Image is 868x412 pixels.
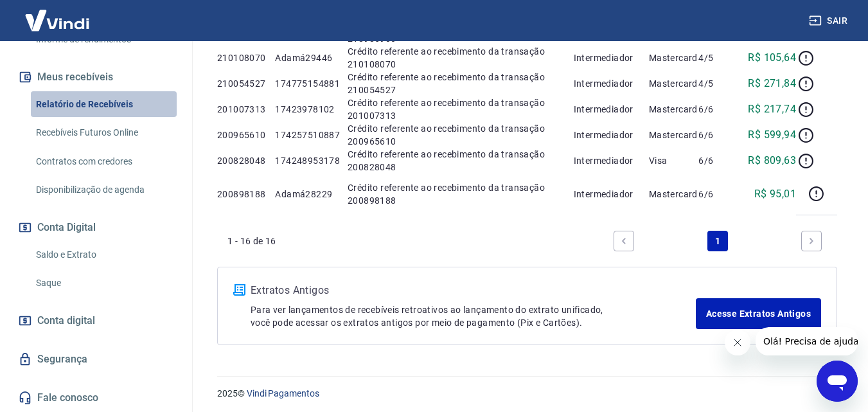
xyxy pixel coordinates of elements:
[15,213,177,242] button: Conta Digital
[698,129,736,141] p: 6/6
[275,129,348,141] p: 174257510887
[649,188,699,201] p: Mastercard
[217,77,275,90] p: 210054527
[748,153,796,168] p: R$ 809,63
[614,231,634,251] a: Previous page
[217,188,275,201] p: 200898188
[348,181,573,207] p: Crédito referente ao recebimento da transação 200898188
[748,127,796,143] p: R$ 599,94
[31,91,177,118] a: Relatório de Recebíveis
[233,284,245,296] img: ícone
[31,177,177,203] a: Disponibilização de agenda
[275,188,348,201] p: Adamá28229
[15,63,177,91] button: Meus recebíveis
[275,51,348,64] p: Adamá29446
[275,77,348,90] p: 174775154881
[31,120,177,146] a: Recebíveis Futuros Online
[8,9,108,19] span: Olá! Precisa de ajuda?
[217,129,275,141] p: 200965610
[275,154,348,167] p: 174248953178
[227,235,276,247] p: 1 - 16 de 16
[574,77,649,90] p: Intermediador
[15,1,99,40] img: Vindi
[574,188,649,201] p: Intermediador
[348,122,573,148] p: Crédito referente ao recebimento da transação 200965610
[574,129,649,141] p: Intermediador
[698,154,736,167] p: 6/6
[649,77,699,90] p: Mastercard
[698,188,736,201] p: 6/6
[251,283,696,298] p: Extratos Antigos
[217,387,837,400] p: 2025 ©
[217,154,275,167] p: 200828048
[649,154,699,167] p: Visa
[649,51,699,64] p: Mastercard
[15,384,177,412] a: Fale conosco
[725,330,750,355] iframe: Fechar mensagem
[348,71,573,96] p: Crédito referente ao recebimento da transação 210054527
[247,388,319,399] a: Vindi Pagamentos
[574,51,649,64] p: Intermediador
[15,345,177,373] a: Segurança
[754,186,796,202] p: R$ 95,01
[37,312,95,330] span: Conta digital
[649,129,699,141] p: Mastercard
[748,50,796,66] p: R$ 105,64
[348,45,573,71] p: Crédito referente ao recebimento da transação 210108070
[806,9,853,33] button: Sair
[217,103,275,116] p: 201007313
[698,77,736,90] p: 4/5
[31,148,177,175] a: Contratos com credores
[348,96,573,122] p: Crédito referente ao recebimento da transação 201007313
[696,298,821,329] a: Acesse Extratos Antigos
[348,148,573,174] p: Crédito referente ao recebimento da transação 200828048
[31,242,177,268] a: Saldo e Extrato
[251,303,696,329] p: Para ver lançamentos de recebíveis retroativos ao lançamento do extrato unificado, você pode aces...
[649,103,699,116] p: Mastercard
[31,270,177,296] a: Saque
[217,51,275,64] p: 210108070
[698,103,736,116] p: 6/6
[707,231,728,251] a: Page 1 is your current page
[15,307,177,335] a: Conta digital
[574,154,649,167] p: Intermediador
[756,327,858,355] iframe: Mensagem da empresa
[275,103,348,116] p: 17423978102
[574,103,649,116] p: Intermediador
[748,76,796,91] p: R$ 271,84
[801,231,822,251] a: Next page
[748,102,796,117] p: R$ 217,74
[698,51,736,64] p: 4/5
[608,226,827,256] ul: Pagination
[817,361,858,402] iframe: Botão para abrir a janela de mensagens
